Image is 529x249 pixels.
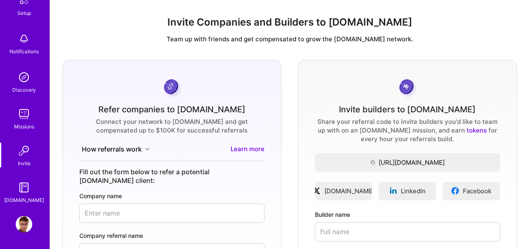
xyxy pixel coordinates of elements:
[161,77,183,99] img: purpleCoin
[4,196,44,204] div: [DOMAIN_NAME]
[16,179,32,196] img: guide book
[16,216,32,232] img: User Avatar
[14,122,34,131] div: Missions
[98,105,245,114] div: Refer companies to [DOMAIN_NAME]
[315,158,500,167] span: [URL][DOMAIN_NAME]
[467,126,487,134] a: tokens
[379,182,436,200] a: LinkedIn
[16,106,32,122] img: teamwork
[79,145,153,154] button: How referrals work
[14,216,34,232] a: User Avatar
[16,142,32,159] img: Invite
[396,77,418,99] img: grayCoin
[315,222,500,242] input: Full name
[463,187,491,195] span: Facebook
[315,153,500,172] button: [URL][DOMAIN_NAME]
[315,117,500,143] div: Share your referral code to invite builders you'd like to team up with on an [DOMAIN_NAME] missio...
[79,204,264,223] input: Enter name
[12,85,36,94] div: Discovery
[451,187,460,195] img: facebookLogo
[79,117,264,135] div: Connect your network to [DOMAIN_NAME] and get compensated up to $100K for successful referrals
[443,182,500,200] a: Facebook
[401,187,426,195] span: LinkedIn
[79,231,264,240] label: Company referral name
[79,192,264,200] label: Company name
[10,47,39,56] div: Notifications
[231,145,264,154] a: Learn more
[18,159,31,168] div: Invite
[315,182,372,200] a: [DOMAIN_NAME]
[57,17,522,28] h1: Invite Companies and Builders to [DOMAIN_NAME]
[79,168,264,185] div: Fill out the form below to refer a potential [DOMAIN_NAME] client:
[16,31,32,47] img: bell
[389,187,398,195] img: linkedinLogo
[57,35,522,43] p: Team up with friends and get compensated to grow the [DOMAIN_NAME] network.
[324,187,374,195] span: [DOMAIN_NAME]
[17,9,31,17] div: Setup
[339,105,476,114] div: Invite builders to [DOMAIN_NAME]
[312,187,321,195] img: xLogo
[16,69,32,85] img: discovery
[315,210,500,219] label: Builder name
